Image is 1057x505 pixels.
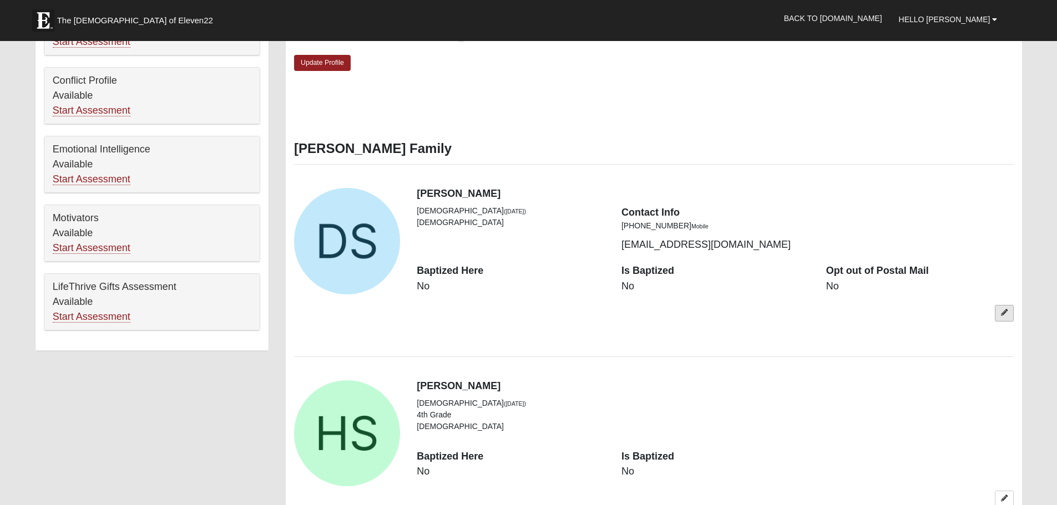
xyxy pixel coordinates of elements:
[621,465,810,479] dd: No
[621,220,810,232] li: [PHONE_NUMBER]
[891,6,1006,33] a: Hello [PERSON_NAME]
[417,188,1014,200] h4: [PERSON_NAME]
[417,397,605,409] li: [DEMOGRAPHIC_DATA]
[776,4,891,32] a: Back to [DOMAIN_NAME]
[417,264,605,278] dt: Baptized Here
[294,188,400,294] a: View Fullsize Photo
[27,4,249,32] a: The [DEMOGRAPHIC_DATA] of Eleven22
[621,207,680,218] strong: Contact Info
[417,450,605,464] dt: Baptized Here
[53,242,130,254] a: Start Assessment
[57,15,213,26] span: The [DEMOGRAPHIC_DATA] of Eleven22
[691,223,709,229] small: Mobile
[44,205,260,262] div: Motivators Available
[621,264,810,278] dt: Is Baptized
[294,380,400,486] a: View Fullsize Photo
[826,264,1014,278] dt: Opt out of Postal Mail
[53,174,130,185] a: Start Assessment
[504,208,526,215] small: ([DATE])
[294,141,1014,157] h3: [PERSON_NAME] Family
[44,274,260,330] div: LifeThrive Gifts Assessment Available
[417,217,605,228] li: [DEMOGRAPHIC_DATA]
[899,15,990,24] span: Hello [PERSON_NAME]
[32,9,54,32] img: Eleven22 logo
[53,36,130,48] a: Start Assessment
[44,68,260,124] div: Conflict Profile Available
[417,279,605,294] dd: No
[44,136,260,193] div: Emotional Intelligence Available
[995,305,1014,321] a: Edit Danny Stanberry
[621,450,810,464] dt: Is Baptized
[294,55,351,71] a: Update Profile
[417,409,605,421] li: 4th Grade
[826,279,1014,294] dd: No
[417,421,605,432] li: [DEMOGRAPHIC_DATA]
[417,465,605,479] dd: No
[621,279,810,294] dd: No
[613,205,818,252] div: [EMAIL_ADDRESS][DOMAIN_NAME]
[417,205,605,217] li: [DEMOGRAPHIC_DATA]
[53,105,130,116] a: Start Assessment
[53,311,130,323] a: Start Assessment
[504,400,526,407] small: ([DATE])
[417,380,1014,392] h4: [PERSON_NAME]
